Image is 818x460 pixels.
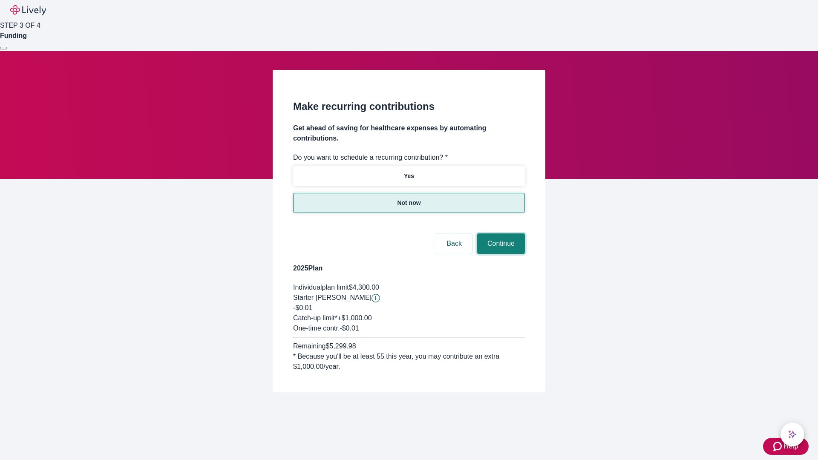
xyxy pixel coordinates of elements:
[404,172,414,181] p: Yes
[293,325,340,332] span: One-time contr.
[781,423,804,446] button: chat
[397,198,421,207] p: Not now
[293,99,525,114] h2: Make recurring contributions
[293,123,525,144] h4: Get ahead of saving for healthcare expenses by automating contributions.
[293,351,525,372] div: * Because you'll be at least 55 this year, you may contribute an extra $1,000.00 /year.
[293,152,448,163] label: Do you want to schedule a recurring contribution? *
[763,438,809,455] button: Zendesk support iconHelp
[293,193,525,213] button: Not now
[477,233,525,254] button: Continue
[293,284,349,291] span: Individual plan limit
[783,441,798,451] span: Help
[10,5,46,15] img: Lively
[349,284,379,291] span: $4,300.00
[293,342,325,350] span: Remaining
[325,342,356,350] span: $5,299.98
[293,263,525,273] h4: 2025 Plan
[293,294,372,301] span: Starter [PERSON_NAME]
[436,233,472,254] button: Back
[372,294,380,302] button: Lively will contribute $0.01 to establish your account
[372,294,380,302] svg: Starter penny details
[773,441,783,451] svg: Zendesk support icon
[293,166,525,186] button: Yes
[788,430,797,439] svg: Lively AI Assistant
[337,314,372,322] span: + $1,000.00
[293,304,312,311] span: -$0.01
[340,325,359,332] span: - $0.01
[293,314,337,322] span: Catch-up limit*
